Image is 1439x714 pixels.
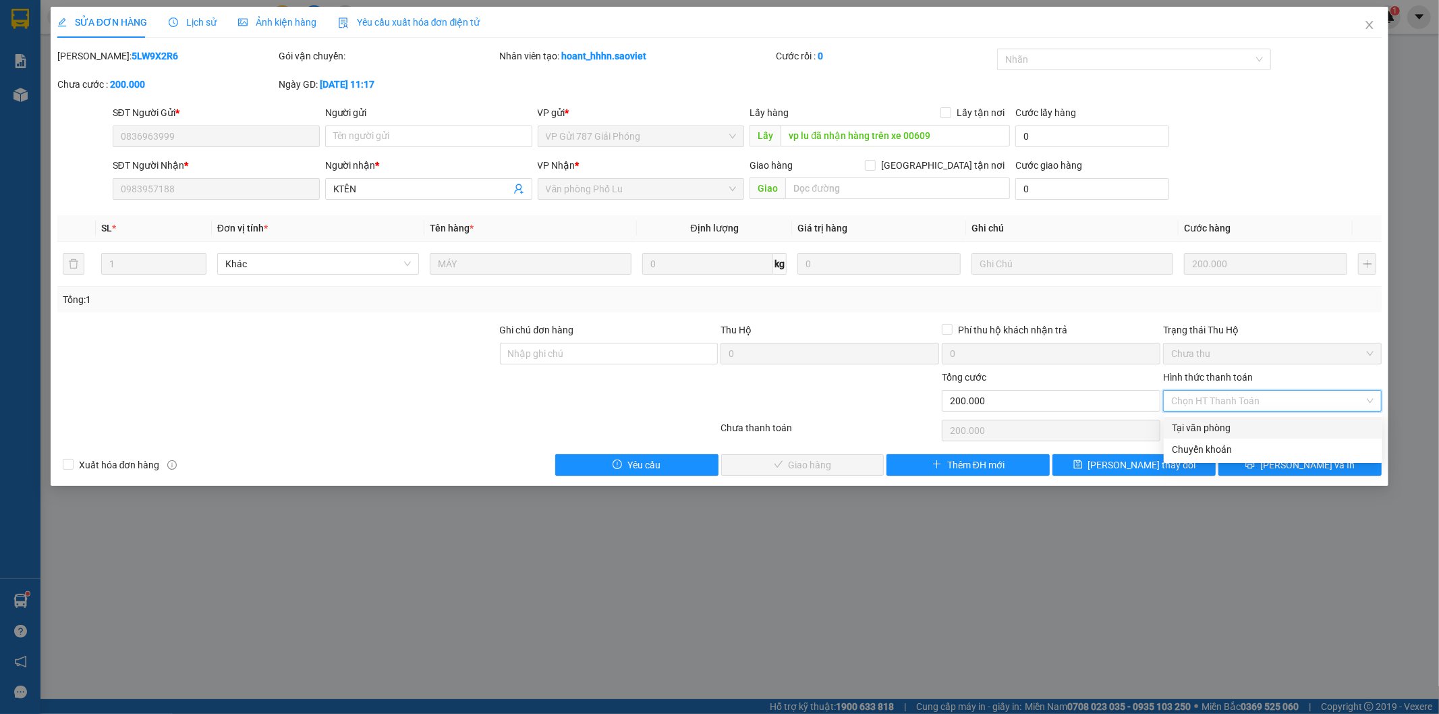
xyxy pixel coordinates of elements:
[1171,391,1374,411] span: Chọn HT Thanh Toán
[876,158,1010,173] span: [GEOGRAPHIC_DATA] tận nơi
[886,454,1050,476] button: plusThêm ĐH mới
[966,215,1179,242] th: Ghi chú
[538,105,745,120] div: VP gửi
[1172,442,1374,457] div: Chuyển khoản
[500,343,718,364] input: Ghi chú đơn hàng
[500,325,574,335] label: Ghi chú đơn hàng
[338,17,480,28] span: Yêu cầu xuất hóa đơn điện tử
[1052,454,1216,476] button: save[PERSON_NAME] thay đổi
[797,223,847,234] span: Giá trị hàng
[546,126,737,146] span: VP Gửi 787 Giải Phóng
[750,125,781,146] span: Lấy
[785,177,1010,199] input: Dọc đường
[279,49,497,63] div: Gói vận chuyển:
[320,79,374,90] b: [DATE] 11:17
[613,460,622,470] span: exclamation-circle
[1073,460,1083,470] span: save
[180,11,326,33] b: [DOMAIN_NAME]
[1260,458,1355,472] span: [PERSON_NAME] và In
[132,51,178,61] b: 5LW9X2R6
[546,179,737,199] span: Văn phòng Phố Lu
[7,11,75,78] img: logo.jpg
[217,223,268,234] span: Đơn vị tính
[169,17,217,28] span: Lịch sử
[110,79,145,90] b: 200.000
[1163,372,1253,383] label: Hình thức thanh toán
[942,372,986,383] span: Tổng cước
[1184,253,1347,275] input: 0
[721,325,752,335] span: Thu Hộ
[1364,20,1375,30] span: close
[325,158,532,173] div: Người nhận
[555,454,718,476] button: exclamation-circleYêu cầu
[513,184,524,194] span: user-add
[1015,160,1082,171] label: Cước giao hàng
[57,17,147,28] span: SỬA ĐƠN HÀNG
[971,253,1173,275] input: Ghi Chú
[773,253,787,275] span: kg
[279,77,497,92] div: Ngày GD:
[932,460,942,470] span: plus
[63,292,555,307] div: Tổng: 1
[71,78,326,206] h2: VP Nhận: VP Nhận 779 Giải Phóng
[776,49,994,63] div: Cước rồi :
[721,454,884,476] button: checkGiao hàng
[1015,107,1076,118] label: Cước lấy hàng
[947,458,1005,472] span: Thêm ĐH mới
[1358,253,1376,275] button: plus
[1245,460,1255,470] span: printer
[225,254,411,274] span: Khác
[750,107,789,118] span: Lấy hàng
[1184,223,1231,234] span: Cước hàng
[325,105,532,120] div: Người gửi
[691,223,739,234] span: Định lượng
[1172,420,1374,435] div: Tại văn phòng
[750,160,793,171] span: Giao hàng
[74,458,165,472] span: Xuất hóa đơn hàng
[57,77,276,92] div: Chưa cước :
[169,18,178,27] span: clock-circle
[1088,458,1196,472] span: [PERSON_NAME] thay đổi
[57,49,276,63] div: [PERSON_NAME]:
[781,125,1010,146] input: Dọc đường
[1015,178,1169,200] input: Cước giao hàng
[7,78,109,101] h2: 6VBCTA94
[113,105,320,120] div: SĐT Người Gửi
[338,18,349,28] img: icon
[1171,344,1374,364] span: Chưa thu
[430,253,631,275] input: VD: Bàn, Ghế
[1163,323,1382,337] div: Trạng thái Thu Hộ
[953,323,1073,337] span: Phí thu hộ khách nhận trả
[750,177,785,199] span: Giao
[818,51,823,61] b: 0
[167,460,177,470] span: info-circle
[82,32,165,54] b: Sao Việt
[238,18,248,27] span: picture
[57,18,67,27] span: edit
[720,420,941,444] div: Chưa thanh toán
[627,458,660,472] span: Yêu cầu
[63,253,84,275] button: delete
[113,158,320,173] div: SĐT Người Nhận
[101,223,112,234] span: SL
[538,160,575,171] span: VP Nhận
[430,223,474,234] span: Tên hàng
[500,49,774,63] div: Nhân viên tạo:
[562,51,647,61] b: hoant_hhhn.saoviet
[951,105,1010,120] span: Lấy tận nơi
[797,253,961,275] input: 0
[1015,126,1169,147] input: Cước lấy hàng
[1218,454,1382,476] button: printer[PERSON_NAME] và In
[1351,7,1388,45] button: Close
[238,17,316,28] span: Ảnh kiện hàng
